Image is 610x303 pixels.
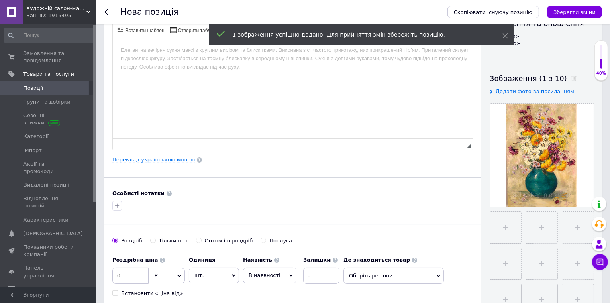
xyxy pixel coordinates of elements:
span: Позиції [23,85,43,92]
span: Вставити шаблон [124,27,165,34]
div: Зображення (1 з 10) [490,73,594,83]
div: 40% [595,71,608,76]
span: Характеристики [23,216,69,224]
input: Пошук [4,28,95,43]
a: Переклад українською мовою [112,157,195,163]
span: Показники роботи компанії [23,244,74,258]
span: Групи та добірки [23,98,71,106]
div: Тільки опт [159,237,188,244]
span: Товари та послуги [23,71,74,78]
b: Роздрібна ціна [112,257,158,263]
span: Замовлення та повідомлення [23,50,74,64]
span: Оберіть регіони [343,268,444,284]
div: Створено: - [490,33,594,40]
div: 1 зображення успішно додано. Для прийняття змін збережіть позицію. [233,31,482,39]
button: Скопіювати існуючу позицію [447,6,539,18]
input: - [303,268,339,284]
input: 0 [112,268,149,284]
span: Імпорт [23,147,42,154]
span: Створити таблицю [177,27,220,34]
b: Одиниця [189,257,216,263]
div: Ваш ID: 1915495 [26,12,96,19]
iframe: Редактор, 79ABB58E-B9CA-4430-989A-FFE61002102C [113,38,473,138]
span: Додати фото за посиланням [496,88,574,94]
span: Панель управління [23,264,74,279]
button: Зберегти зміни [547,6,602,18]
span: Акції та промокоди [23,161,74,175]
span: В наявності [249,272,281,278]
div: Кiлькiсть символiв [462,141,467,149]
b: Особисті нотатки [112,190,165,196]
span: Відновлення позицій [23,195,74,209]
button: Чат з покупцем [592,254,608,270]
div: Послуга [269,237,292,244]
span: Категорії [23,133,49,140]
a: Створити таблицю [169,26,221,35]
span: Скопіювати існуючу позицію [454,9,532,15]
span: Сезонні знижки [23,112,74,126]
div: Встановити «ціна від» [121,290,183,297]
span: шт. [189,268,239,283]
span: [DEMOGRAPHIC_DATA] [23,230,83,237]
div: 40% Якість заповнення [594,40,608,81]
div: Повернутися назад [104,9,111,15]
h1: Нова позиція [120,7,179,17]
i: Зберегти зміни [553,9,596,15]
div: Оновлено: - [490,40,594,47]
div: Оптом і в роздріб [205,237,253,244]
span: Відгуки [23,286,44,293]
div: Роздріб [121,237,142,244]
b: Де знаходиться товар [343,257,410,263]
b: Наявність [243,257,272,263]
a: Вставити шаблон [116,26,166,35]
span: Потягніть для зміни розмірів [467,144,471,148]
span: Видалені позиції [23,181,69,189]
span: ₴ [154,272,158,279]
b: Залишки [303,257,331,263]
span: Художній салон-магазин [26,5,86,12]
